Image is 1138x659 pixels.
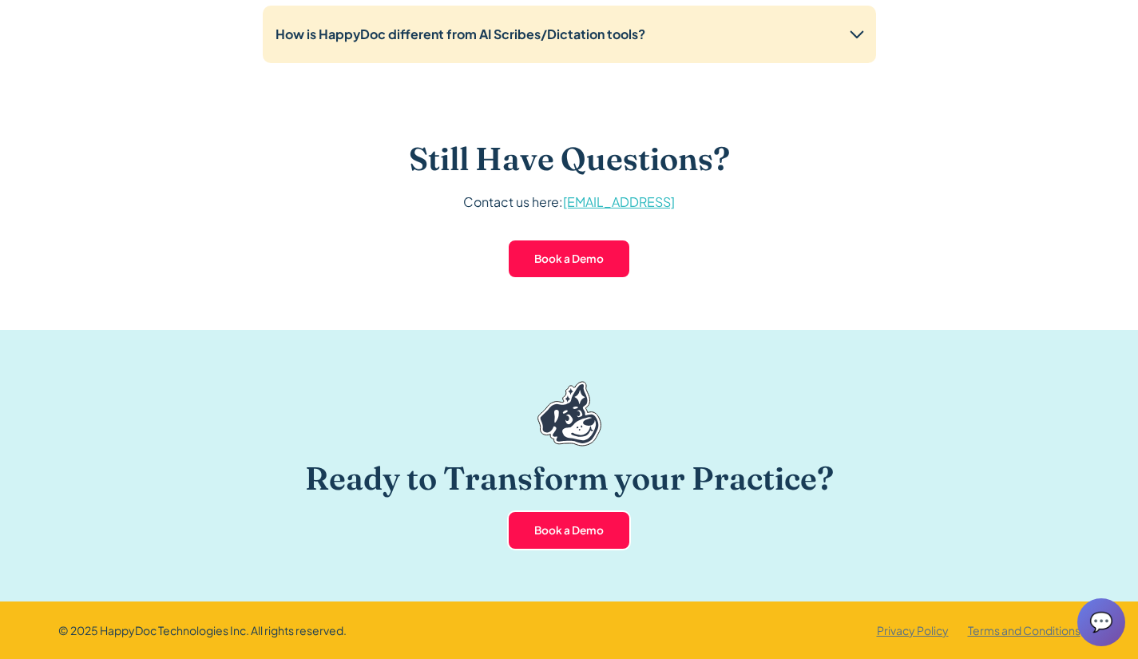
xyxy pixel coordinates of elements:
[507,510,631,550] a: Book a Demo
[58,622,347,639] div: © 2025 HappyDoc Technologies Inc. All rights reserved.
[409,140,730,178] h3: Still Have Questions?
[968,622,1081,639] a: Terms and Conditions
[463,191,675,213] p: Contact us here:
[276,26,645,42] strong: How is HappyDoc different from AI Scribes/Dictation tools?
[507,239,631,279] a: Book a Demo
[305,459,834,498] h2: Ready to Transform your Practice?
[877,622,949,639] a: Privacy Policy
[563,193,675,210] a: [EMAIL_ADDRESS]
